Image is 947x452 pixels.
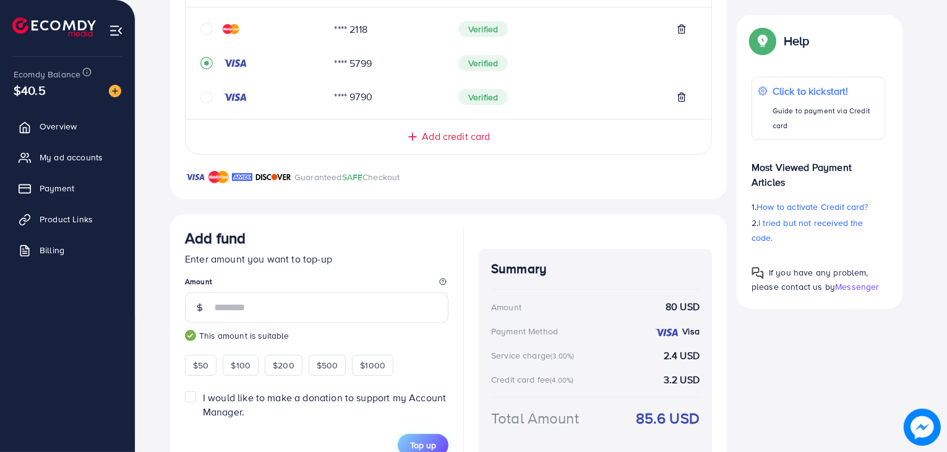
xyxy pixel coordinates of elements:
[551,351,574,361] small: (3.00%)
[185,329,448,342] small: This amount is suitable
[491,325,558,337] div: Payment Method
[200,23,213,35] svg: circle
[654,328,679,337] img: credit
[193,359,208,372] span: $50
[491,349,578,362] div: Service charge
[40,213,93,225] span: Product Links
[752,30,774,52] img: Popup guide
[9,114,126,139] a: Overview
[491,301,521,313] div: Amount
[491,407,579,429] div: Total Amount
[223,24,239,34] img: credit
[294,170,400,185] p: Guaranteed Checkout
[752,150,885,189] p: Most Viewed Payment Articles
[203,391,446,419] span: I would like to make a donation to support my Account Manager.
[185,251,448,266] p: Enter amount you want to top-up
[208,170,229,185] img: brand
[664,349,700,363] strong: 2.4 USD
[185,276,448,292] legend: Amount
[752,266,868,293] span: If you have any problem, please contact us by
[223,92,247,102] img: credit
[185,330,196,341] img: guide
[9,238,126,263] a: Billing
[458,55,508,71] span: Verified
[773,103,878,133] p: Guide to payment via Credit card
[752,199,885,214] p: 1.
[185,229,246,247] h3: Add fund
[773,84,878,98] p: Click to kickstart!
[752,217,863,244] span: I tried but not received the code.
[40,182,74,194] span: Payment
[9,207,126,232] a: Product Links
[422,129,490,144] span: Add credit card
[40,151,103,163] span: My ad accounts
[360,359,385,372] span: $1000
[9,145,126,170] a: My ad accounts
[835,280,879,293] span: Messenger
[109,24,123,38] img: menu
[40,244,64,256] span: Billing
[185,170,205,185] img: brand
[666,300,700,314] strong: 80 USD
[223,58,247,68] img: credit
[9,176,126,201] a: Payment
[14,68,80,80] span: Ecomdy Balance
[752,215,885,245] p: 2.
[636,407,700,429] strong: 85.6 USD
[410,439,436,451] span: Top up
[752,267,764,279] img: Popup guide
[40,120,77,133] span: Overview
[342,171,363,183] span: SAFE
[458,21,508,37] span: Verified
[458,89,508,105] span: Verified
[682,325,700,337] strong: Visa
[200,57,213,69] svg: record circle
[491,261,700,277] h4: Summary
[200,91,213,103] svg: circle
[550,375,573,385] small: (4.00%)
[232,170,252,185] img: brand
[491,373,578,386] div: Credit card fee
[273,359,294,372] span: $200
[255,170,291,185] img: brand
[317,359,338,372] span: $500
[664,373,700,387] strong: 3.2 USD
[14,81,46,99] span: $40.5
[231,359,251,372] span: $100
[904,409,941,446] img: image
[109,85,121,97] img: image
[784,33,810,48] p: Help
[756,201,868,213] span: How to activate Credit card?
[12,17,96,37] img: logo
